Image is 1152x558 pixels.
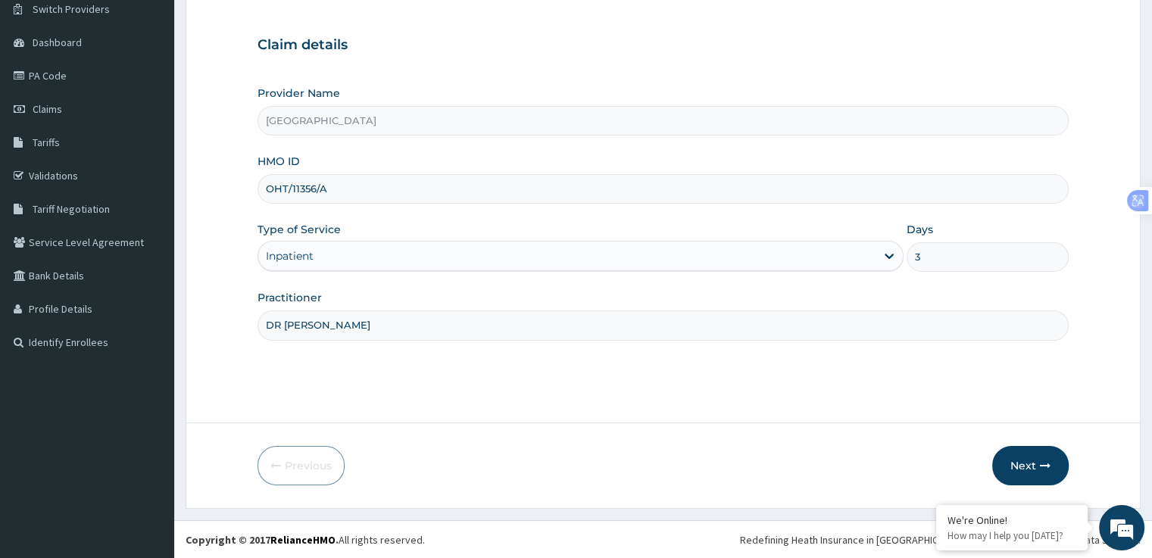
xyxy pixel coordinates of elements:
label: HMO ID [258,154,300,169]
label: Type of Service [258,222,341,237]
span: Dashboard [33,36,82,49]
h3: Claim details [258,37,1068,54]
span: Switch Providers [33,2,110,16]
div: Redefining Heath Insurance in [GEOGRAPHIC_DATA] using Telemedicine and Data Science! [740,532,1141,547]
div: Chat with us now [79,85,254,104]
img: d_794563401_company_1708531726252_794563401 [28,76,61,114]
span: Tariff Negotiation [33,202,110,216]
p: How may I help you today? [948,529,1076,542]
button: Next [992,446,1069,485]
label: Provider Name [258,86,340,101]
input: Enter Name [258,310,1068,340]
label: Days [907,222,933,237]
div: Inpatient [266,248,314,263]
div: Minimize live chat window [248,8,285,44]
span: We're online! [88,176,209,329]
textarea: Type your message and hit 'Enter' [8,385,289,438]
span: Tariffs [33,136,60,149]
strong: Copyright © 2017 . [186,533,339,547]
div: We're Online! [948,513,1076,527]
a: RelianceHMO [270,533,336,547]
button: Previous [258,446,345,485]
label: Practitioner [258,290,322,305]
input: Enter HMO ID [258,174,1068,204]
span: Claims [33,102,62,116]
